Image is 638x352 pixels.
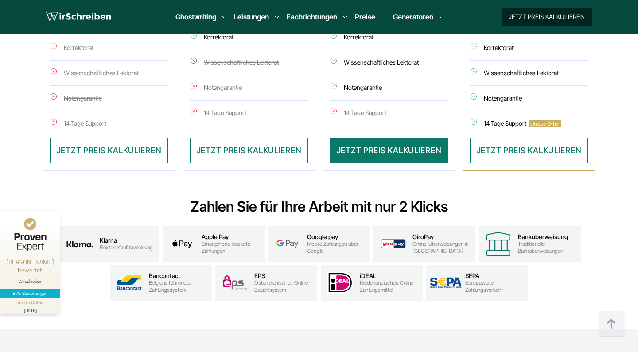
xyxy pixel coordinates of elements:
span: Traditionelle Banküberweisungen [518,240,577,255]
span: Europaweiter Zahlungsverkehr [465,279,525,294]
div: Zahlen Sie für Ihre Arbeit mit nur 2 Klicks [46,198,592,216]
img: SEPA [430,277,462,289]
li: Notengarantie [190,75,308,101]
div: Authentizität [18,299,43,306]
button: JETZT PREIS KALKULIEREN [470,138,588,163]
span: Klarna [100,237,153,244]
img: button top [598,311,625,337]
div: Wirschreiben [4,279,57,284]
span: GiroPay [412,233,472,240]
span: Google pay [307,233,366,240]
img: Apple Pay [166,233,198,254]
li: Korrektorat [50,35,168,61]
img: logo wirschreiben [46,10,111,23]
a: Fachrichtungen [287,12,337,22]
span: SEPA [465,272,525,279]
li: Wissenschaftliches Lektorat [190,50,308,75]
img: iDEAL [324,269,356,297]
a: Leistungen [234,12,269,22]
img: GiroPay [377,233,409,254]
li: 14 Tage Support [330,101,448,127]
a: Preise [355,12,375,21]
span: EPS [254,272,314,279]
li: Korrektorat [190,25,308,50]
img: Banküberweisung [482,228,514,259]
li: Notengarantie [470,86,588,111]
li: Korrektorat [330,25,448,50]
span: Bancontact [149,272,208,279]
li: Wissenschaftliches Lektorat [470,61,588,86]
li: 14 Tage Support [190,101,308,127]
span: Unique Offer [529,120,561,127]
span: Banküberweisung [518,233,577,240]
button: JETZT PREIS KALKULIEREN [190,138,308,163]
button: Jetzt Preis kalkulieren [502,8,592,26]
span: Online-Überweisungen in [GEOGRAPHIC_DATA] [412,240,472,255]
li: Wissenschaftliches Lektorat [50,61,168,86]
img: EPS [219,272,251,293]
li: Notengarantie [330,75,448,101]
span: Smartphone-basierte Zahlungen [202,240,261,255]
img: Google pay [272,233,303,254]
img: Klarna [64,233,96,255]
img: Bancontact [113,272,145,294]
span: Flexible Kaufabwicklung [100,244,153,251]
li: Korrektorat [470,35,588,61]
a: Generatoren [393,12,433,22]
button: JETZT PREIS KALKULIEREN [50,138,168,163]
li: 14 Tage Support [470,111,588,138]
li: Notengarantie [50,86,168,111]
div: [DATE] [4,306,57,313]
li: 14 Tage Support [50,111,168,138]
span: Belgiens führendes Zahlungssystem [149,279,208,294]
a: Ghostwriting [175,12,216,22]
span: Apple Pay [202,233,261,240]
span: Mobile Zahlungen über Google [307,240,366,255]
span: Österreichisches Online-Bezahlsystem [254,279,314,294]
span: iDEAL [360,272,419,279]
li: Wissenschaftliches Lektorat [330,50,448,75]
span: Niederländisches Online-Zahlungsmittel [360,279,419,294]
button: JETZT PREIS KALKULIEREN [330,138,448,163]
